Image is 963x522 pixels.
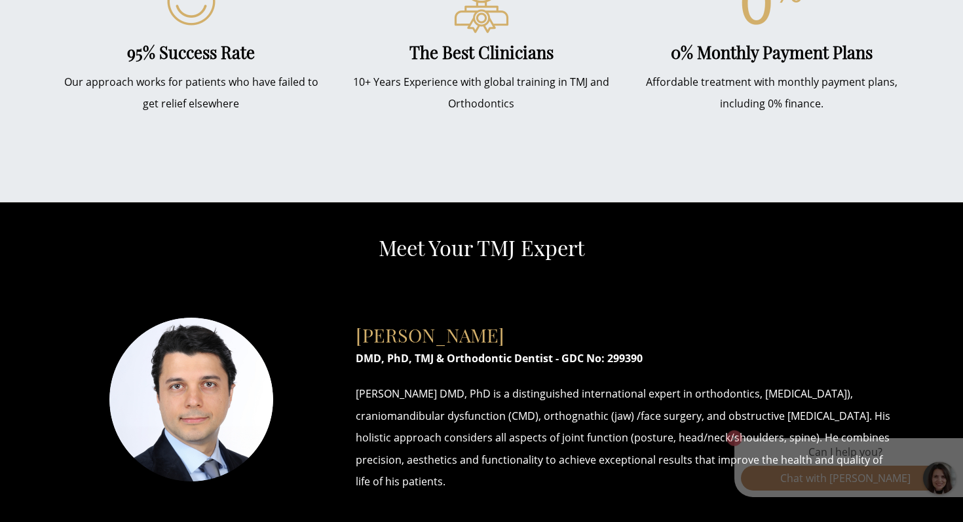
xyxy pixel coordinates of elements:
p: [PERSON_NAME] DMD, PhD is a distinguished international expert in orthodontics, [MEDICAL_DATA]), ... [356,383,897,493]
h4: 0% Monthly Payment Plans [637,42,907,62]
h4: 95% Success Rate [56,42,326,62]
p: 10+ Years Experience with global training in TMJ and Orthodontics [346,71,616,115]
h2: Meet Your TMJ Expert [46,235,917,261]
p: Our approach works for patients who have failed to get relief elsewhere [56,71,326,115]
p: DMD, PhD, TMJ & Orthodontic Dentist - GDC No: 299390 [356,348,897,370]
p: Affordable treatment with monthly payment plans, including 0% finance. [637,71,907,115]
h3: [PERSON_NAME] [356,310,897,346]
h4: The Best Clinicians [346,42,616,62]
